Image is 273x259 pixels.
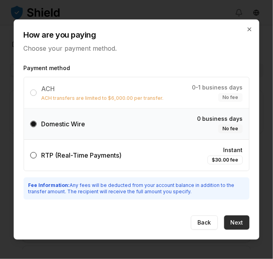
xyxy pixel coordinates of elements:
[24,29,250,40] h2: How are you paying
[42,95,164,101] p: ACH transfers are limited to $6,000.00 per transfer.
[42,85,55,93] span: ACH
[28,182,70,188] strong: Fee Information:
[30,152,37,158] button: RTP (Real-Time Payments)Instant$30.00 fee
[191,215,218,230] button: Back
[42,151,122,159] span: RTP (Real-Time Payments)
[208,156,243,164] div: $30.00 fee
[197,115,243,123] span: 0 business days
[42,120,85,128] span: Domestic Wire
[30,121,37,127] button: Domestic Wire0 business daysNo fee
[24,64,250,72] label: Payment method
[218,93,243,102] div: No fee
[30,90,37,96] button: ACHACH transfers are limited to $6,000.00 per transfer.0-1 business daysNo fee
[24,44,250,53] p: Choose your payment method.
[28,182,245,195] p: Any fees will be deducted from your account balance in addition to the transfer amount. The recip...
[192,84,243,91] span: 0-1 business days
[224,215,250,230] button: Next
[218,124,243,133] div: No fee
[224,146,243,154] span: Instant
